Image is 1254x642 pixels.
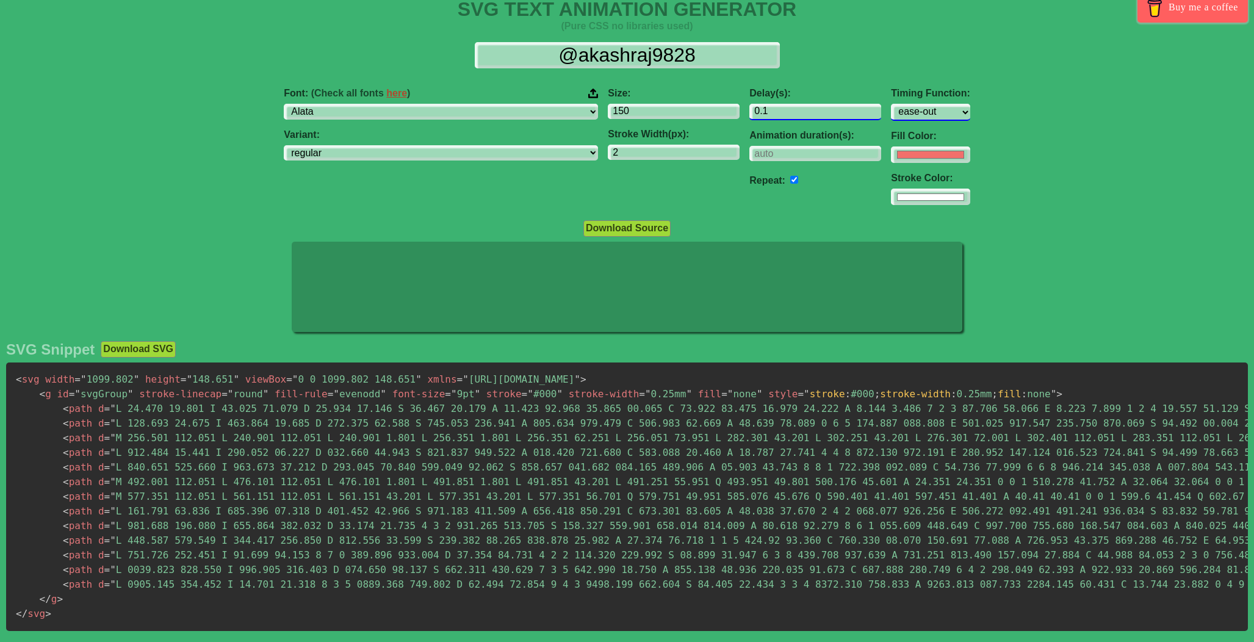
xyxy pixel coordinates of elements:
span: < [63,579,69,590]
span: " [380,388,386,400]
span: < [63,491,69,502]
span: width [45,373,74,385]
label: Fill Color: [891,131,970,142]
span: " [110,432,116,444]
span: fill [698,388,722,400]
span: " [110,476,116,488]
label: Timing Function: [891,88,970,99]
span: id [57,388,68,400]
span: < [63,461,69,473]
span: = [522,388,528,400]
span: = [104,520,110,532]
span: > [1056,388,1062,400]
span: " [110,549,116,561]
label: Stroke Width(px): [608,129,740,140]
span: ; [992,388,998,400]
span: " [451,388,457,400]
span: = [104,461,110,473]
span: : [845,388,851,400]
span: d [98,520,104,532]
span: " [110,564,116,575]
span: g [40,388,51,400]
span: = [104,432,110,444]
span: d [98,476,104,488]
span: = [104,579,110,590]
span: = [328,388,334,400]
span: path [63,432,92,444]
span: 0.25mm [639,388,692,400]
span: " [110,491,116,502]
span: round [222,388,268,400]
span: stroke-width [880,388,951,400]
span: </ [40,593,51,605]
span: d [98,549,104,561]
span: d [98,491,104,502]
span: " [557,388,563,400]
span: stroke-width [569,388,640,400]
span: d [98,535,104,546]
span: d [98,564,104,575]
span: " [292,373,298,385]
span: #000 0.25mm none [810,388,1051,400]
span: stroke [486,388,522,400]
span: path [63,520,92,532]
span: < [40,388,46,400]
span: " [110,461,116,473]
span: stroke-linecap [139,388,222,400]
span: " [81,373,87,385]
label: Size: [608,88,740,99]
span: > [580,373,586,385]
span: xmlns [427,373,456,385]
span: = [104,447,110,458]
span: " [74,388,81,400]
span: = [639,388,645,400]
span: < [63,549,69,561]
span: < [63,417,69,429]
span: > [45,608,51,619]
span: " [128,388,134,400]
span: : [951,388,957,400]
span: [URL][DOMAIN_NAME] [457,373,580,385]
span: = [104,491,110,502]
span: fill [998,388,1022,400]
span: path [63,403,92,414]
span: 1099.802 [74,373,139,385]
span: 0 0 1099.802 148.651 [286,373,422,385]
span: < [63,535,69,546]
span: d [98,461,104,473]
a: here [386,88,407,98]
span: " [527,388,533,400]
span: = [104,505,110,517]
span: < [16,373,22,385]
span: d [98,403,104,414]
span: = [181,373,187,385]
span: " [110,579,116,590]
span: path [63,491,92,502]
span: g [40,593,57,605]
span: < [63,447,69,458]
span: </ [16,608,27,619]
input: auto [790,176,798,184]
span: = [721,388,727,400]
span: = [445,388,451,400]
span: < [63,403,69,414]
span: path [63,535,92,546]
span: svg [16,373,40,385]
span: d [98,505,104,517]
span: = [104,476,110,488]
span: viewBox [245,373,286,385]
span: " [475,388,481,400]
span: " [645,388,651,400]
span: d [98,579,104,590]
span: " [186,373,192,385]
span: " [234,373,240,385]
span: font-size [392,388,445,400]
button: Download SVG [101,341,176,357]
span: " [574,373,580,385]
span: = [104,535,110,546]
span: fill-rule [275,388,328,400]
span: =" [798,388,809,400]
span: " [463,373,469,385]
span: path [63,461,92,473]
span: path [63,505,92,517]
